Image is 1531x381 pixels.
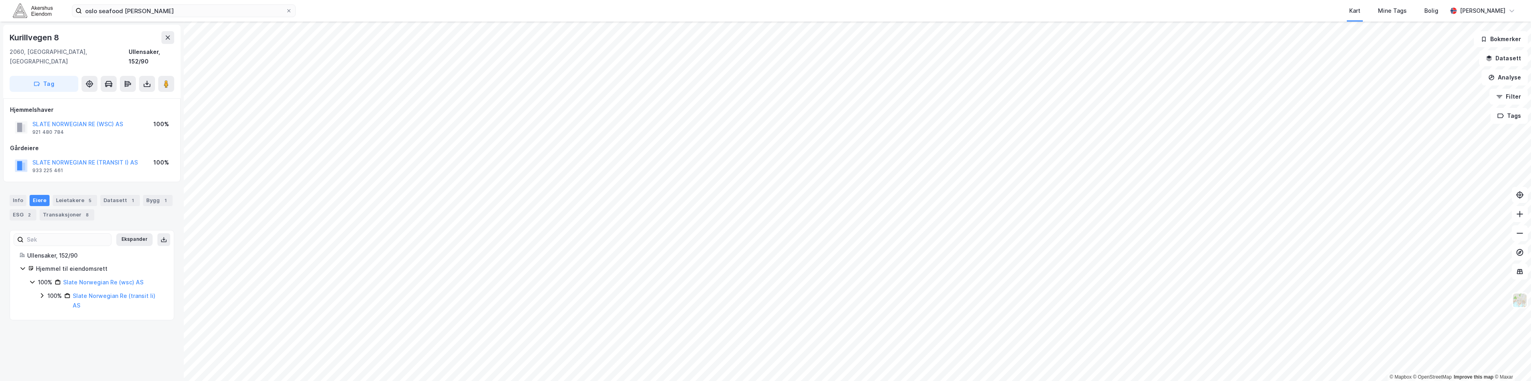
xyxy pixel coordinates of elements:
div: Kart [1349,6,1360,16]
div: Hjemmel til eiendomsrett [36,264,164,274]
img: Z [1512,293,1527,308]
div: 8 [83,211,91,219]
input: Søk på adresse, matrikkel, gårdeiere, leietakere eller personer [82,5,286,17]
div: Bolig [1424,6,1438,16]
div: 2 [25,211,33,219]
div: Kontrollprogram for chat [1491,343,1531,381]
a: Mapbox [1390,374,1412,380]
div: Datasett [100,195,140,206]
button: Datasett [1479,50,1528,66]
div: 100% [48,291,62,301]
a: Improve this map [1454,374,1493,380]
div: Mine Tags [1378,6,1407,16]
a: Slate Norwegian Re (wsc) AS [63,279,143,286]
div: 100% [38,278,52,287]
div: 1 [129,196,137,204]
button: Analyse [1481,69,1528,85]
div: Ullensaker, 152/90 [27,251,164,260]
div: 933 225 461 [32,167,63,174]
div: Hjemmelshaver [10,105,174,115]
button: Tags [1491,108,1528,124]
div: Bygg [143,195,173,206]
div: 921 480 784 [32,129,64,135]
div: 100% [153,119,169,129]
div: Gårdeiere [10,143,174,153]
input: Søk [24,234,111,246]
button: Bokmerker [1474,31,1528,47]
div: 2060, [GEOGRAPHIC_DATA], [GEOGRAPHIC_DATA] [10,47,129,66]
button: Ekspander [116,233,153,246]
div: Transaksjoner [40,209,94,220]
img: akershus-eiendom-logo.9091f326c980b4bce74ccdd9f866810c.svg [13,4,53,18]
button: Filter [1489,89,1528,105]
div: [PERSON_NAME] [1460,6,1505,16]
div: 5 [86,196,94,204]
div: Leietakere [53,195,97,206]
div: Eiere [30,195,50,206]
a: Slate Norwegian Re (transit Ii) AS [73,292,155,309]
div: 1 [161,196,169,204]
div: Kurillvegen 8 [10,31,60,44]
button: Tag [10,76,78,92]
div: ESG [10,209,36,220]
div: Info [10,195,26,206]
div: Ullensaker, 152/90 [129,47,174,66]
iframe: Chat Widget [1491,343,1531,381]
div: 100% [153,158,169,167]
a: OpenStreetMap [1413,374,1452,380]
